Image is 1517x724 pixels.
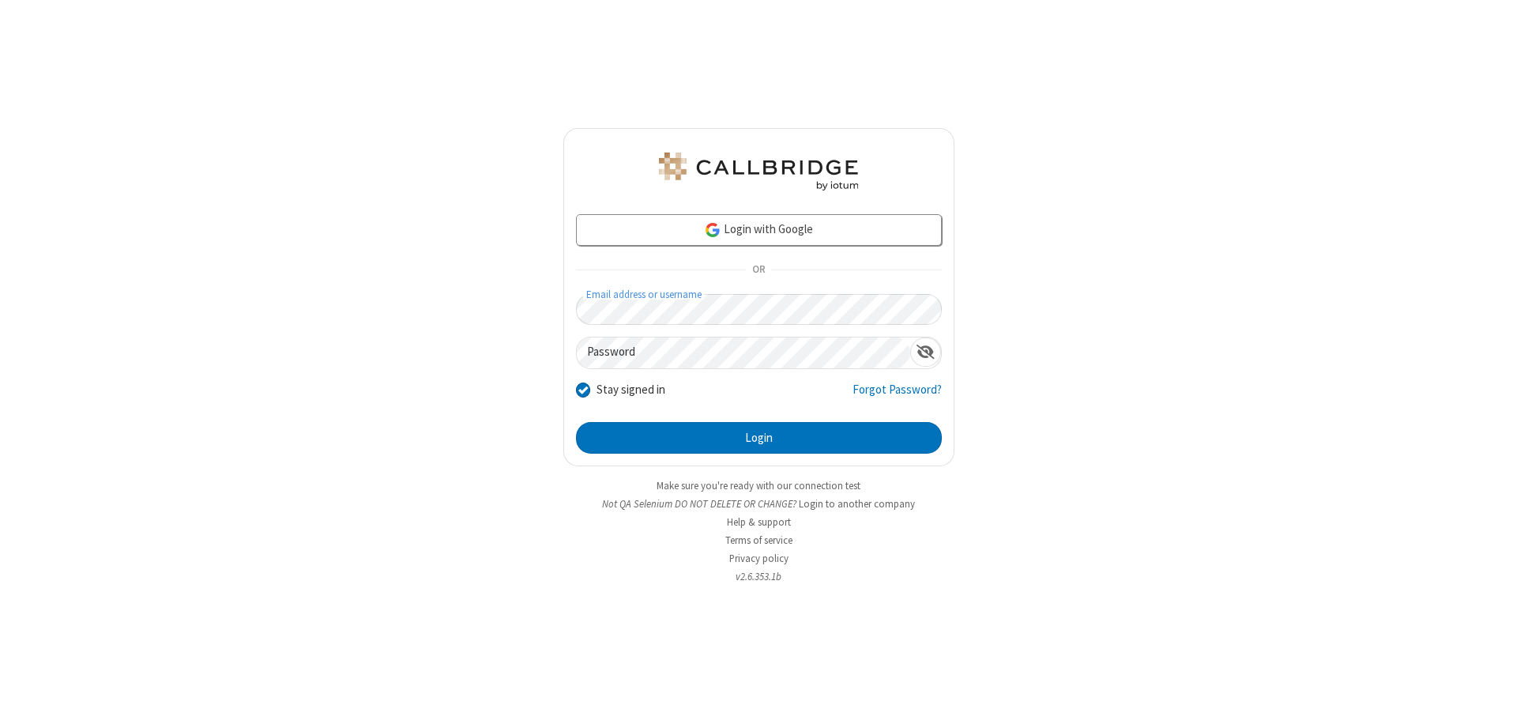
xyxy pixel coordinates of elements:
a: Help & support [727,515,791,529]
label: Stay signed in [597,381,665,399]
img: QA Selenium DO NOT DELETE OR CHANGE [656,153,861,190]
a: Make sure you're ready with our connection test [657,479,860,492]
img: google-icon.png [704,221,721,239]
li: v2.6.353.1b [563,569,954,584]
a: Forgot Password? [853,381,942,411]
a: Login with Google [576,214,942,246]
a: Privacy policy [729,552,789,565]
button: Login to another company [799,496,915,511]
a: Terms of service [725,534,792,547]
button: Login [576,422,942,454]
li: Not QA Selenium DO NOT DELETE OR CHANGE? [563,496,954,511]
input: Email address or username [576,294,942,325]
div: Show password [910,337,941,367]
span: OR [746,259,771,281]
input: Password [577,337,910,368]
